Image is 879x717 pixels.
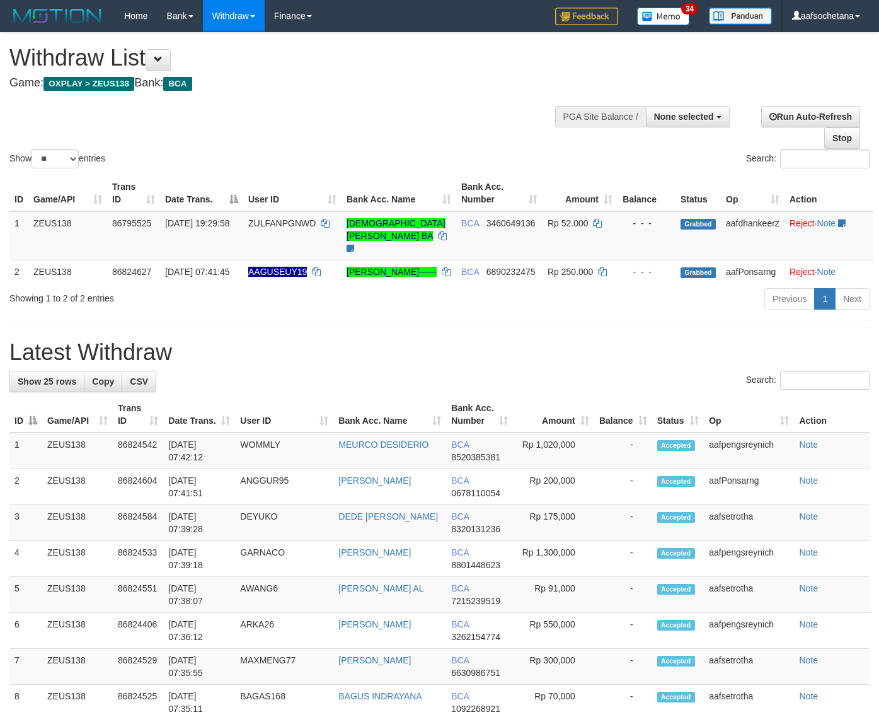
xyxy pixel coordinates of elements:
[594,433,652,469] td: -
[451,560,500,570] span: Copy 8801448623 to clipboard
[513,541,594,577] td: Rp 1,300,000
[555,8,618,25] img: Feedback.jpg
[9,433,42,469] td: 1
[42,613,113,649] td: ZEUS138
[235,505,333,541] td: DEYUKO
[486,267,536,277] span: Copy 6890232475 to clipboard
[784,175,873,211] th: Action
[657,620,695,631] span: Accepted
[163,613,235,649] td: [DATE] 07:36:12
[163,541,235,577] td: [DATE] 07:39:18
[548,218,589,228] span: Rp 52.000
[486,218,536,228] span: Copy 3460649136 to clipboard
[451,440,469,450] span: BCA
[623,265,670,278] div: - - -
[28,211,107,260] td: ZEUS138
[451,691,469,701] span: BCA
[112,218,151,228] span: 86795525
[165,218,229,228] span: [DATE] 19:29:58
[92,376,114,387] span: Copy
[790,267,815,277] a: Reject
[513,469,594,505] td: Rp 200,000
[461,267,479,277] span: BCA
[799,547,818,557] a: Note
[9,6,105,25] img: MOTION_logo.png
[746,371,870,390] label: Search:
[122,371,156,392] a: CSV
[657,656,695,667] span: Accepted
[790,218,815,228] a: Reject
[654,112,714,122] span: None selected
[338,655,411,665] a: [PERSON_NAME]
[42,505,113,541] td: ZEUS138
[704,577,794,613] td: aafsetrotha
[165,267,229,277] span: [DATE] 07:41:45
[594,397,652,433] th: Balance: activate to sort column ascending
[543,175,618,211] th: Amount: activate to sort column ascending
[342,175,456,211] th: Bank Acc. Name: activate to sort column ascending
[704,397,794,433] th: Op: activate to sort column ascending
[657,476,695,487] span: Accepted
[817,267,836,277] a: Note
[9,541,42,577] td: 4
[814,288,836,310] a: 1
[9,340,870,365] h1: Latest Withdraw
[235,397,333,433] th: User ID: activate to sort column ascending
[248,218,316,228] span: ZULFANPGNWD
[130,376,148,387] span: CSV
[704,613,794,649] td: aafpengsreynich
[817,218,836,228] a: Note
[824,127,860,149] a: Stop
[657,692,695,702] span: Accepted
[338,583,423,593] a: [PERSON_NAME] AL
[9,260,28,283] td: 2
[594,541,652,577] td: -
[657,548,695,559] span: Accepted
[338,619,411,629] a: [PERSON_NAME]
[704,649,794,685] td: aafsetrotha
[709,8,772,25] img: panduan.png
[451,524,500,534] span: Copy 8320131236 to clipboard
[163,433,235,469] td: [DATE] 07:42:12
[160,175,243,211] th: Date Trans.: activate to sort column descending
[338,691,422,701] a: BAGUS INDRAYANA
[113,613,163,649] td: 86824406
[594,505,652,541] td: -
[461,218,479,228] span: BCA
[235,649,333,685] td: MAXMENG77
[9,577,42,613] td: 5
[681,267,716,278] span: Grabbed
[42,397,113,433] th: Game/API: activate to sort column ascending
[28,260,107,283] td: ZEUS138
[338,475,411,486] a: [PERSON_NAME]
[618,175,675,211] th: Balance
[32,149,79,168] select: Showentries
[42,649,113,685] td: ZEUS138
[9,149,105,168] label: Show entries
[657,584,695,595] span: Accepted
[107,175,160,211] th: Trans ID: activate to sort column ascending
[113,469,163,505] td: 86824604
[799,440,818,450] a: Note
[347,267,437,277] a: [PERSON_NAME]------
[594,613,652,649] td: -
[761,106,860,127] a: Run Auto-Refresh
[446,397,513,433] th: Bank Acc. Number: activate to sort column ascending
[451,668,500,678] span: Copy 6630986751 to clipboard
[43,77,134,91] span: OXPLAY > ZEUS138
[637,8,690,25] img: Button%20Memo.svg
[794,397,870,433] th: Action
[799,655,818,665] a: Note
[799,511,818,522] a: Note
[163,505,235,541] td: [DATE] 07:39:28
[721,175,784,211] th: Op: activate to sort column ascending
[113,541,163,577] td: 86824533
[338,547,411,557] a: [PERSON_NAME]
[594,469,652,505] td: -
[675,175,721,211] th: Status
[113,433,163,469] td: 86824542
[113,577,163,613] td: 86824551
[513,397,594,433] th: Amount: activate to sort column ascending
[594,577,652,613] td: -
[652,397,704,433] th: Status: activate to sort column ascending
